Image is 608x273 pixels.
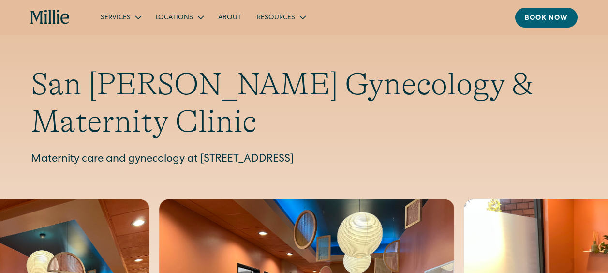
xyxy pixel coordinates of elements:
div: Resources [249,9,312,25]
div: Services [101,13,131,23]
div: Locations [148,9,210,25]
div: Resources [257,13,295,23]
h1: San [PERSON_NAME] Gynecology & Maternity Clinic [31,66,577,140]
p: Maternity care and gynecology at [STREET_ADDRESS] [31,152,577,168]
a: home [30,10,70,25]
div: Services [93,9,148,25]
a: Book now [515,8,578,28]
div: Locations [156,13,193,23]
a: About [210,9,249,25]
div: Book now [525,14,568,24]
